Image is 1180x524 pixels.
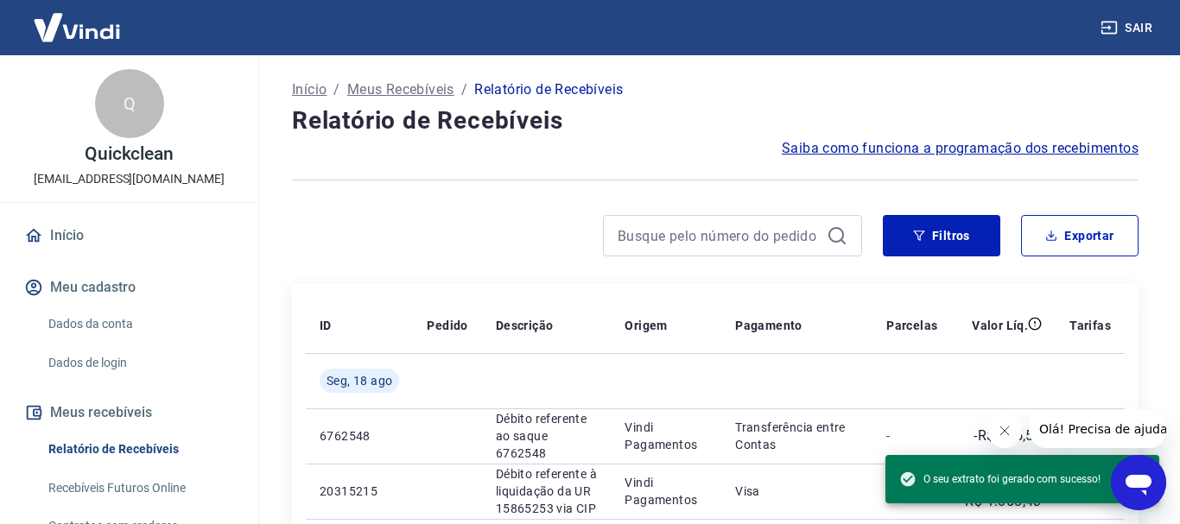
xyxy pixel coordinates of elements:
p: ID [320,317,332,334]
div: Q [95,69,164,138]
button: Sair [1097,12,1159,44]
p: Origem [625,317,667,334]
p: Débito referente ao saque 6762548 [496,410,598,462]
a: Início [21,217,238,255]
a: Recebíveis Futuros Online [41,470,238,506]
a: Dados de login [41,345,238,381]
p: Pedido [427,317,467,334]
button: Meus recebíveis [21,394,238,432]
button: Meu cadastro [21,268,238,306]
p: 20315215 [320,483,399,500]
a: Relatório de Recebíveis [41,432,238,467]
span: Olá! Precisa de ajuda? [10,12,145,26]
a: Saiba como funciona a programação dos recebimentos [782,138,1139,159]
input: Busque pelo número do pedido [618,223,820,249]
p: Vindi Pagamentos [625,419,707,453]
p: 6762548 [320,427,399,445]
p: [EMAIL_ADDRESS][DOMAIN_NAME] [34,170,225,188]
h4: Relatório de Recebíveis [292,104,1139,138]
img: Vindi [21,1,133,54]
p: -R$ 155,58 [974,426,1042,446]
button: Exportar [1021,215,1139,256]
p: Visa [735,483,859,500]
p: Quickclean [85,145,174,163]
p: / [333,79,339,100]
p: Relatório de Recebíveis [474,79,623,100]
iframe: Message from company [1029,410,1166,448]
a: Início [292,79,327,100]
p: Transferência entre Contas [735,419,859,453]
span: Seg, 18 ago [327,372,392,389]
iframe: Close message [987,414,1022,448]
p: Valor Líq. [972,317,1028,334]
p: / [461,79,467,100]
iframe: Button to launch messaging window [1111,455,1166,510]
p: Tarifas [1069,317,1111,334]
p: Vindi Pagamentos [625,474,707,508]
span: O seu extrato foi gerado com sucesso! [899,470,1101,488]
button: Filtros [883,215,1000,256]
p: Descrição [496,317,554,334]
p: Débito referente à liquidação da UR 15865253 via CIP [496,465,598,517]
a: Dados da conta [41,306,238,342]
p: Parcelas [886,317,937,334]
p: Pagamento [735,317,803,334]
a: Meus Recebíveis [347,79,454,100]
p: - [886,427,937,445]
